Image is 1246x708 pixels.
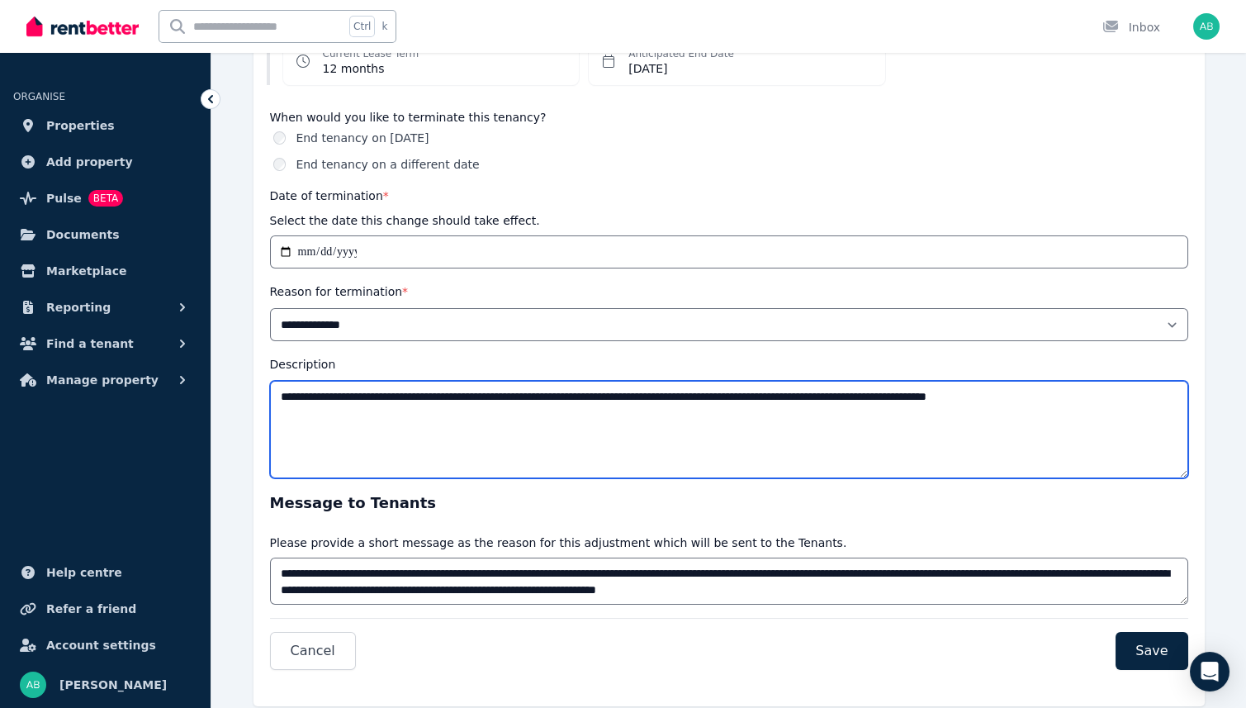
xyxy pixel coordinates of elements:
[270,632,356,670] button: Cancel
[46,599,136,619] span: Refer a friend
[270,535,847,551] p: Please provide a short message as the reason for this adjustment which will be sent to the Tenants.
[270,358,336,371] label: Description
[1190,652,1229,691] div: Open Intercom Messenger
[270,285,409,298] label: Reason for termination
[13,218,197,251] a: Documents
[13,182,197,215] a: PulseBETA
[59,675,167,695] span: [PERSON_NAME]
[381,20,387,33] span: k
[20,672,46,698] img: Aleksandar Borkovic
[291,641,335,661] span: Cancel
[1193,13,1220,40] img: Aleksandar Borkovic
[13,327,197,360] button: Find a tenant
[26,14,139,39] img: RentBetter
[270,112,1188,123] label: When would you like to terminate this tenancy?
[1135,641,1168,661] span: Save
[323,47,419,60] dt: Current Lease Term
[1116,632,1187,670] button: Save
[13,291,197,324] button: Reporting
[46,563,122,582] span: Help centre
[13,592,197,625] a: Refer a friend
[46,635,156,655] span: Account settings
[46,116,115,135] span: Properties
[13,91,65,102] span: ORGANISE
[13,556,197,589] a: Help centre
[13,254,197,287] a: Marketplace
[628,60,734,77] dd: [DATE]
[46,297,111,317] span: Reporting
[46,261,126,281] span: Marketplace
[88,190,123,207] span: BETA
[270,189,389,202] label: Date of termination
[628,47,734,60] dt: Anticipated End Date
[296,130,429,146] label: End tenancy on [DATE]
[46,334,134,354] span: Find a tenant
[46,370,159,390] span: Manage property
[296,156,479,173] label: End tenancy on a different date
[46,188,82,208] span: Pulse
[46,152,133,172] span: Add property
[46,225,120,245] span: Documents
[349,16,375,37] span: Ctrl
[270,212,540,229] p: Select the date this change should take effect.
[13,145,197,178] a: Add property
[13,364,197,397] button: Manage property
[270,492,1188,515] h3: Message to Tenants
[13,629,197,662] a: Account settings
[323,60,419,77] dd: 12 months
[13,109,197,142] a: Properties
[1102,19,1160,36] div: Inbox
